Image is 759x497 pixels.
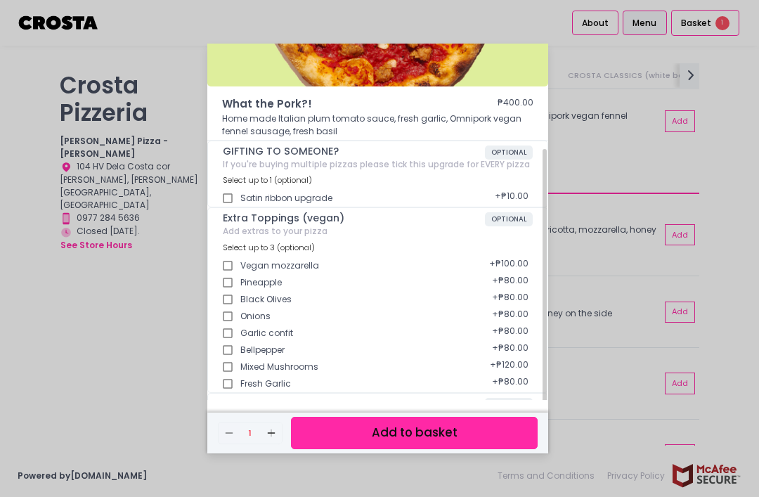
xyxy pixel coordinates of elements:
span: Select up to 3 (optional) [223,242,315,253]
span: What the Pork?! [222,96,455,112]
div: + ₱80.00 [488,321,533,346]
span: OPTIONAL [485,398,533,412]
div: + ₱80.00 [488,304,533,329]
div: + ₱80.00 [488,337,533,363]
p: Home made Italian plum tomato sauce, fresh garlic, Omnipork vegan fennel sausage, fresh basil [222,112,533,138]
div: If you're buying multiple pizzas please tick this upgrade for EVERY pizza [223,160,533,169]
button: Add to basket [291,417,538,448]
div: + ₱120.00 [486,354,533,380]
span: Select up to 1 (optional) [223,174,312,186]
div: + ₱80.00 [488,287,533,312]
div: + ₱80.00 [488,270,533,295]
div: + ₱80.00 [488,371,533,396]
div: + ₱100.00 [485,253,533,278]
span: GIFTING TO SOMEONE? [223,146,485,157]
span: OPTIONAL [485,212,533,226]
div: Add extras to your pizza [223,226,533,236]
span: OPTIONAL [485,146,533,160]
span: VEGAN STUFFED CRUST UPGRADE [223,398,485,410]
div: + ₱10.00 [491,186,533,211]
div: ₱400.00 [498,96,533,112]
span: Extra Toppings (vegan) [223,212,485,224]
